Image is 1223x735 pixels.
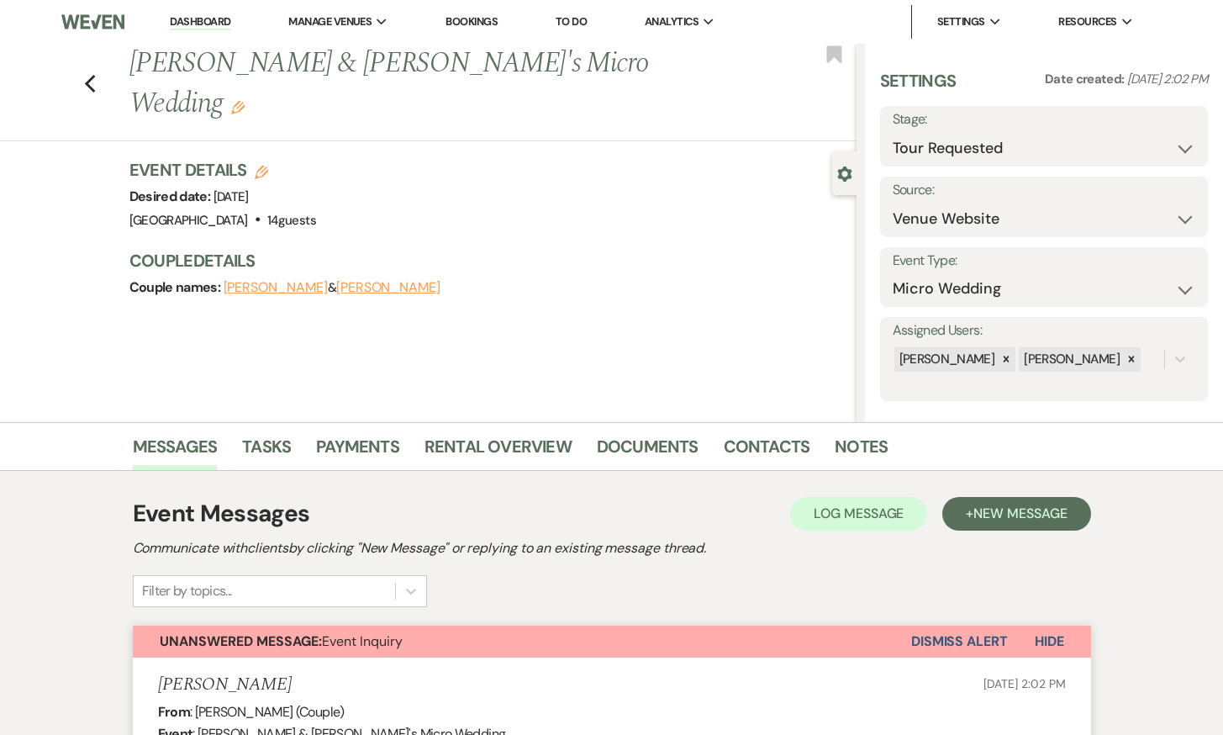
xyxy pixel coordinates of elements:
[814,505,904,522] span: Log Message
[224,281,328,294] button: [PERSON_NAME]
[133,626,911,658] button: Unanswered Message:Event Inquiry
[213,188,249,205] span: [DATE]
[160,632,403,650] span: Event Inquiry
[880,69,957,106] h3: Settings
[288,13,372,30] span: Manage Venues
[158,703,190,721] b: From
[242,433,291,470] a: Tasks
[61,4,124,40] img: Weven Logo
[893,249,1196,273] label: Event Type:
[1019,347,1122,372] div: [PERSON_NAME]
[267,212,316,229] span: 14 guests
[835,433,888,470] a: Notes
[1035,632,1064,650] span: Hide
[424,433,572,470] a: Rental Overview
[129,212,248,229] span: [GEOGRAPHIC_DATA]
[894,347,998,372] div: [PERSON_NAME]
[224,279,440,296] span: &
[973,505,1067,522] span: New Message
[597,433,698,470] a: Documents
[158,674,292,695] h5: [PERSON_NAME]
[837,165,852,181] button: Close lead details
[893,108,1196,132] label: Stage:
[645,13,698,30] span: Analytics
[983,676,1065,691] span: [DATE] 2:02 PM
[893,178,1196,203] label: Source:
[160,632,322,650] strong: Unanswered Message:
[556,14,587,29] a: To Do
[142,581,232,601] div: Filter by topics...
[1045,71,1127,87] span: Date created:
[133,496,310,531] h1: Event Messages
[129,44,704,124] h1: [PERSON_NAME] & [PERSON_NAME]'s Micro Wedding
[129,278,224,296] span: Couple names:
[129,249,840,272] h3: Couple Details
[790,497,927,531] button: Log Message
[129,188,213,205] span: Desired date:
[170,14,230,30] a: Dashboard
[445,14,498,29] a: Bookings
[893,319,1196,343] label: Assigned Users:
[1058,13,1116,30] span: Resources
[133,538,1091,558] h2: Communicate with clients by clicking "New Message" or replying to an existing message thread.
[724,433,810,470] a: Contacts
[942,497,1090,531] button: +New Message
[133,433,218,470] a: Messages
[336,281,440,294] button: [PERSON_NAME]
[316,433,399,470] a: Payments
[231,99,245,114] button: Edit
[1008,626,1091,658] button: Hide
[911,626,1008,658] button: Dismiss Alert
[937,13,985,30] span: Settings
[129,158,316,182] h3: Event Details
[1127,71,1208,87] span: [DATE] 2:02 PM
